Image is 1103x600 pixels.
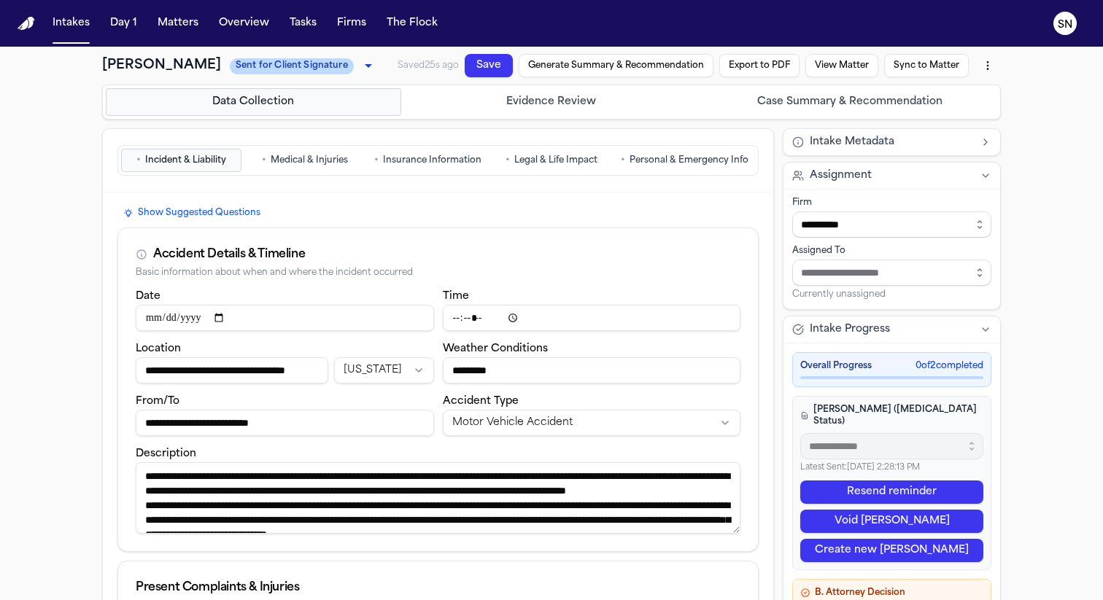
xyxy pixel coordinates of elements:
input: Select firm [792,211,991,238]
button: Go to Legal & Life Impact [491,149,611,172]
label: Time [443,291,469,302]
div: Accident Details & Timeline [153,246,305,263]
span: Overall Progress [800,360,872,372]
div: Basic information about when and where the incident occurred [136,268,740,278]
button: Save [589,45,639,74]
button: Intake Progress [783,316,1000,343]
span: • [506,153,510,168]
span: Insurance Information [383,155,481,166]
span: • [621,153,625,168]
span: • [374,153,379,168]
button: View Matter [225,80,301,111]
input: From/To destination [136,410,434,436]
textarea: Incident description [136,462,740,534]
span: Legal & Life Impact [514,155,597,166]
label: Date [136,291,160,302]
button: Go to Case Summary & Recommendation step [702,88,997,116]
p: Latest Sent: [DATE] 2:28:13 PM [800,462,983,475]
button: Go to Evidence Review step [404,88,700,116]
input: Incident time [443,305,741,331]
span: Medical & Injuries [271,155,348,166]
button: Intakes [47,10,96,36]
nav: Intake steps [106,88,997,116]
button: Export to PDF [303,71,386,103]
div: Firm [792,197,991,209]
label: Accident Type [443,396,519,407]
button: Incident state [334,357,433,383]
button: Sync to Matter [135,89,222,121]
button: Go to Incident & Liability [121,149,241,172]
button: Assignment [783,163,1000,189]
input: Assign to staff member [792,260,991,286]
label: Weather Conditions [443,343,548,354]
span: Personal & Emergency Info [630,155,748,166]
span: Assignment [810,168,872,183]
button: Tasks [284,10,322,36]
input: Incident date [136,305,434,331]
span: • [262,153,266,168]
span: Currently unassigned [792,289,886,300]
button: Go to Personal & Emergency Info [614,149,755,172]
span: Intake Progress [810,322,890,337]
button: Day 1 [104,10,143,36]
label: Description [136,448,196,459]
span: • [136,153,141,168]
label: Location [136,343,181,354]
a: Home [18,17,35,31]
button: The Flock [381,10,444,36]
button: Go to Insurance Information [368,149,488,172]
img: Finch Logo [18,17,35,31]
span: Incident & Liability [145,155,226,166]
button: Create new [PERSON_NAME] [800,539,983,562]
div: Assigned To [792,245,991,257]
button: Firms [331,10,372,36]
button: Show Suggested Questions [117,204,266,222]
input: Incident location [136,357,328,383]
div: Present Complaints & Injuries [136,579,740,596]
label: From/To [136,396,179,407]
button: Matters [152,10,204,36]
span: Saved 25s ago [643,45,705,61]
h4: [PERSON_NAME] ([MEDICAL_DATA] Status) [800,404,983,427]
span: Intake Metadata [810,135,894,149]
button: Intake Metadata [783,129,1000,155]
button: Generate Summary & Recommendation [390,50,586,94]
button: Resend reminder [800,480,983,504]
input: Weather conditions [443,357,741,383]
button: More actions [103,97,132,126]
span: 0 of 2 completed [916,360,983,372]
button: Overview [213,10,275,36]
button: Void [PERSON_NAME] [800,510,983,533]
h4: B. Attorney Decision [800,587,983,599]
button: Go to Medical & Injuries [244,149,365,172]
